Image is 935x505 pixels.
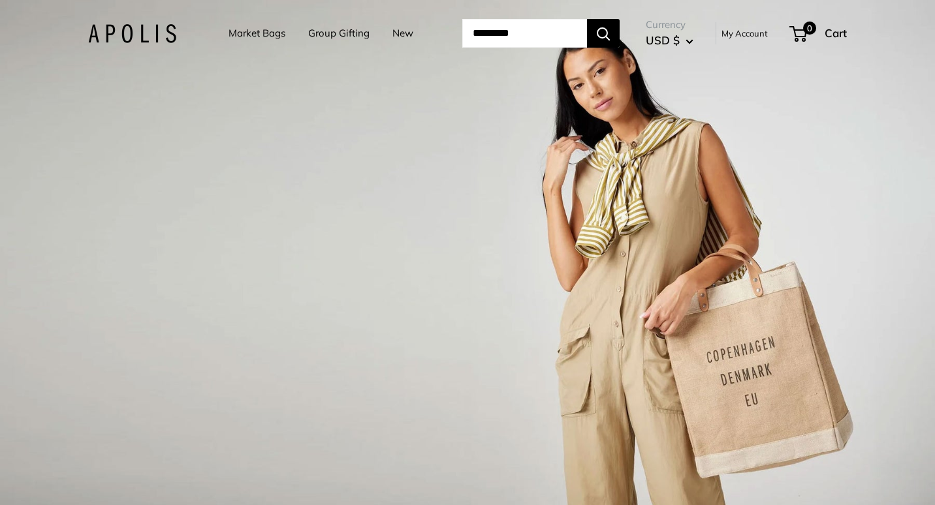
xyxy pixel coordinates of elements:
input: Search... [462,19,587,48]
span: 0 [803,22,816,35]
img: Apolis [88,24,176,43]
a: 0 Cart [791,23,847,44]
button: Search [587,19,620,48]
span: USD $ [646,33,680,47]
a: My Account [721,25,768,41]
span: Currency [646,16,693,34]
a: Market Bags [229,24,285,42]
a: Group Gifting [308,24,370,42]
a: New [392,24,413,42]
span: Cart [825,26,847,40]
button: USD $ [646,30,693,51]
